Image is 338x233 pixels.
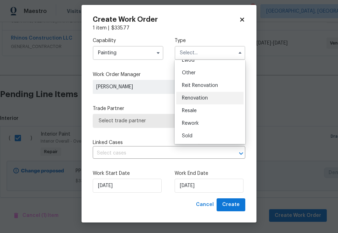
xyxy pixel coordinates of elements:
span: Rework [182,121,199,126]
label: Trade Partner [93,105,245,112]
span: Sold [182,133,192,138]
button: Create [217,198,245,211]
div: 1 item | [93,25,245,32]
label: Capability [93,37,163,44]
span: Select trade partner [99,117,239,124]
span: $ 335.77 [111,26,129,30]
button: Hide options [236,49,244,57]
button: Cancel [193,198,217,211]
span: Reit Renovation [182,83,218,88]
button: Show options [154,49,162,57]
input: M/D/YYYY [93,179,162,193]
span: Lwod [182,58,195,63]
span: Cancel [196,200,214,209]
span: Resale [182,108,197,113]
input: Select... [93,46,163,60]
span: [PERSON_NAME] [96,83,197,90]
input: Select... [175,46,245,60]
button: Open [236,149,246,158]
span: Linked Cases [93,139,123,146]
input: Select cases [93,148,226,159]
span: Other [182,70,196,75]
label: Type [175,37,245,44]
label: Work Order Manager [93,71,245,78]
span: Renovation [182,96,208,101]
h2: Create Work Order [93,16,239,23]
label: Work End Date [175,170,245,177]
input: M/D/YYYY [175,179,244,193]
span: Create [222,200,240,209]
label: Work Start Date [93,170,163,177]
